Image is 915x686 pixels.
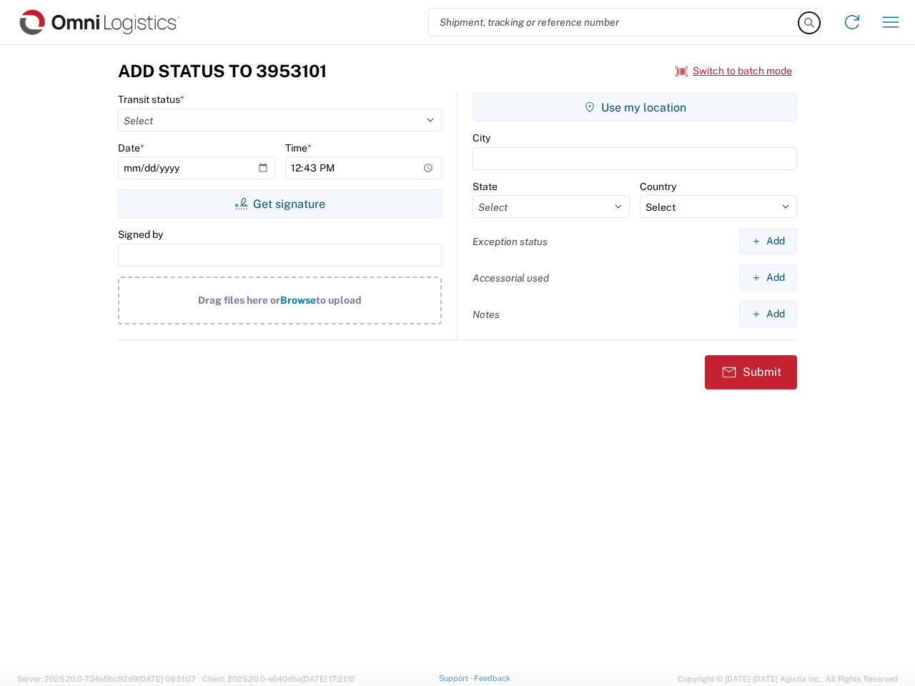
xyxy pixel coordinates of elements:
[676,59,792,83] button: Switch to batch mode
[439,674,475,682] a: Support
[678,672,898,685] span: Copyright © [DATE]-[DATE] Agistix Inc., All Rights Reserved
[118,61,327,81] h3: Add Status to 3953101
[118,189,442,218] button: Get signature
[280,294,316,306] span: Browse
[316,294,362,306] span: to upload
[198,294,280,306] span: Drag files here or
[739,301,797,327] button: Add
[17,675,196,683] span: Server: 2025.20.0-734e5bc92d9
[474,674,510,682] a: Feedback
[640,180,676,193] label: Country
[118,93,184,106] label: Transit status
[138,675,196,683] span: [DATE] 09:51:07
[473,235,548,248] label: Exception status
[118,141,144,154] label: Date
[285,141,312,154] label: Time
[739,264,797,291] button: Add
[473,308,500,321] label: Notes
[739,228,797,254] button: Add
[202,675,355,683] span: Client: 2025.20.0-e640dba
[473,272,549,284] label: Accessorial used
[473,93,797,121] button: Use my location
[473,180,498,193] label: State
[705,355,797,389] button: Submit
[429,9,799,36] input: Shipment, tracking or reference number
[473,131,490,144] label: City
[302,675,355,683] span: [DATE] 17:21:12
[118,228,163,241] label: Signed by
